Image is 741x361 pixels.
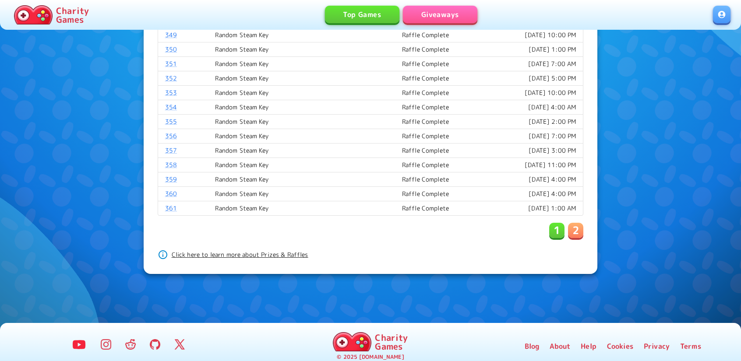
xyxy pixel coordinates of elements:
a: 354 [165,103,177,111]
a: Blog [525,341,540,351]
td: Raffle Complete [338,42,456,56]
img: Charity.Games [333,332,371,351]
td: Raffle Complete [338,201,456,215]
a: Cookies [607,341,633,351]
a: About [550,341,570,351]
td: [DATE] 7:00 AM [456,56,583,71]
td: Random Steam Key [208,158,338,172]
td: Raffle Complete [338,114,456,129]
a: Charity Games [11,4,92,26]
a: 352 [165,74,177,82]
td: Random Steam Key [208,100,338,114]
a: 360 [165,189,177,198]
a: Charity Games [329,330,411,353]
td: Raffle Complete [338,85,456,100]
p: 1 [554,223,560,237]
a: Top Games [325,6,399,23]
td: Random Steam Key [208,42,338,56]
td: Raffle Complete [338,100,456,114]
td: [DATE] 3:00 PM [456,143,583,158]
a: 353 [165,88,177,97]
td: Raffle Complete [338,143,456,158]
td: [DATE] 11:00 PM [456,158,583,172]
a: Privacy [644,341,670,351]
td: Raffle Complete [338,28,456,42]
p: Charity Games [56,6,89,24]
a: 350 [165,45,177,53]
td: Random Steam Key [208,71,338,85]
td: Random Steam Key [208,186,338,201]
td: Random Steam Key [208,85,338,100]
p: 2 [572,223,579,237]
td: Raffle Complete [338,71,456,85]
a: Giveaways [403,6,477,23]
td: Raffle Complete [338,172,456,186]
img: Instagram Logo [101,339,111,350]
td: [DATE] 4:00 PM [456,186,583,201]
button: 2 [568,223,583,238]
td: Raffle Complete [338,186,456,201]
td: Raffle Complete [338,158,456,172]
td: Random Steam Key [208,114,338,129]
td: [DATE] 10:00 PM [456,28,583,42]
td: Random Steam Key [208,129,338,143]
a: 359 [165,175,177,183]
a: 355 [165,117,177,126]
a: Help [581,341,596,351]
button: 1 [549,223,565,238]
td: Random Steam Key [208,28,338,42]
td: [DATE] 1:00 PM [456,42,583,56]
td: [DATE] 10:00 PM [456,85,583,100]
td: Raffle Complete [338,56,456,71]
p: Charity Games [375,333,408,350]
a: Terms [680,341,701,351]
td: [DATE] 7:00 PM [456,129,583,143]
td: Random Steam Key [208,56,338,71]
td: [DATE] 4:00 PM [456,172,583,186]
td: [DATE] 5:00 PM [456,71,583,85]
a: 351 [165,60,177,68]
a: 361 [165,204,177,212]
td: Random Steam Key [208,172,338,186]
a: 357 [165,146,177,154]
td: Raffle Complete [338,129,456,143]
td: [DATE] 2:00 PM [456,114,583,129]
img: Twitter Logo [174,339,185,350]
a: 356 [165,132,177,140]
td: Random Steam Key [208,201,338,215]
td: [DATE] 4:00 AM [456,100,583,114]
img: GitHub Logo [150,339,160,350]
img: Charity.Games [14,5,53,25]
a: 358 [165,161,177,169]
img: Reddit Logo [125,339,136,350]
td: [DATE] 1:00 AM [456,201,583,215]
a: Click here to learn more about Prizes & Raffles [172,250,308,259]
a: 349 [165,31,177,39]
td: Random Steam Key [208,143,338,158]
